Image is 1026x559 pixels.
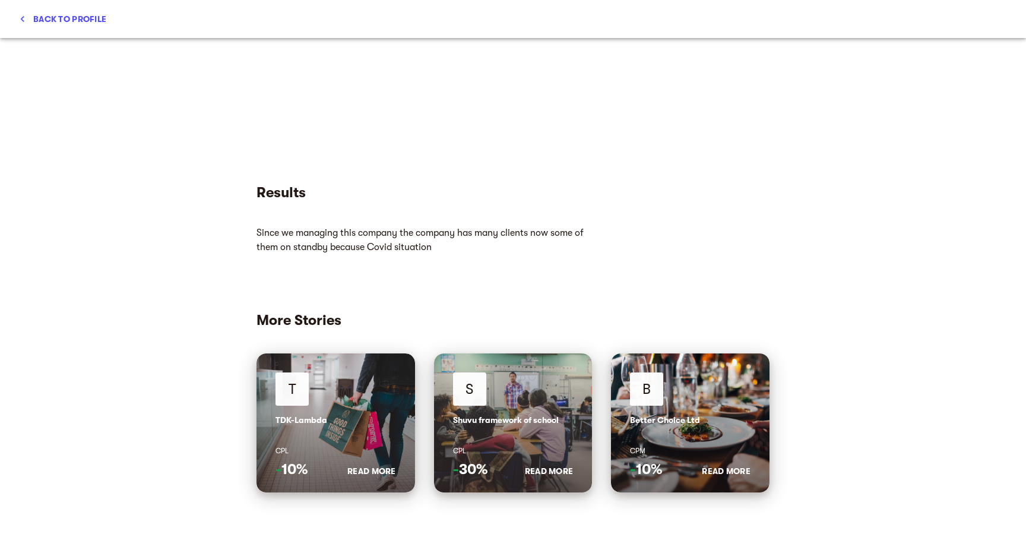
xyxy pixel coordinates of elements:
span: Read More [347,466,396,476]
span: Read More [525,466,574,476]
span: Back to profile [19,12,106,26]
span: - [630,461,636,478]
button: Back to profile [14,8,111,30]
h5: Results [256,183,592,202]
span: TDK-Lambda [275,415,327,425]
span: Better Choice Ltd [630,415,700,425]
h3: 10% [275,460,335,478]
p: CPL [453,442,574,460]
h3: 30% [453,460,513,478]
h5: More Stories [256,311,769,330]
iframe: mayple-rich-text-viewer [256,221,592,259]
div: S [453,372,486,406]
p: CPM [630,442,750,460]
span: - [275,461,281,478]
span: Read More [702,466,750,476]
p: CPL [275,442,396,460]
div: T [275,372,309,406]
h3: 10% [630,460,690,478]
span: - [453,461,459,478]
div: B [630,372,663,406]
span: Shuvu framework of school [453,415,559,425]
